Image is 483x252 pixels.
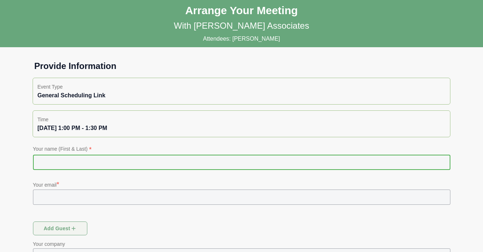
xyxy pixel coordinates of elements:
[37,82,445,91] p: Event Type
[33,145,450,155] p: Your name (First & Last)
[37,115,445,124] p: Time
[37,91,445,100] div: General Scheduling Link
[33,179,450,190] p: Your email
[37,124,445,133] div: [DATE] 1:00 PM - 1:30 PM
[33,221,87,235] button: Add guest
[29,60,455,72] h1: Provide Information
[33,240,450,248] p: Your company
[203,34,280,43] p: Attendees: [PERSON_NAME]
[174,20,309,32] p: With [PERSON_NAME] Associates
[43,221,77,235] span: Add guest
[185,4,298,17] h1: Arrange Your Meeting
